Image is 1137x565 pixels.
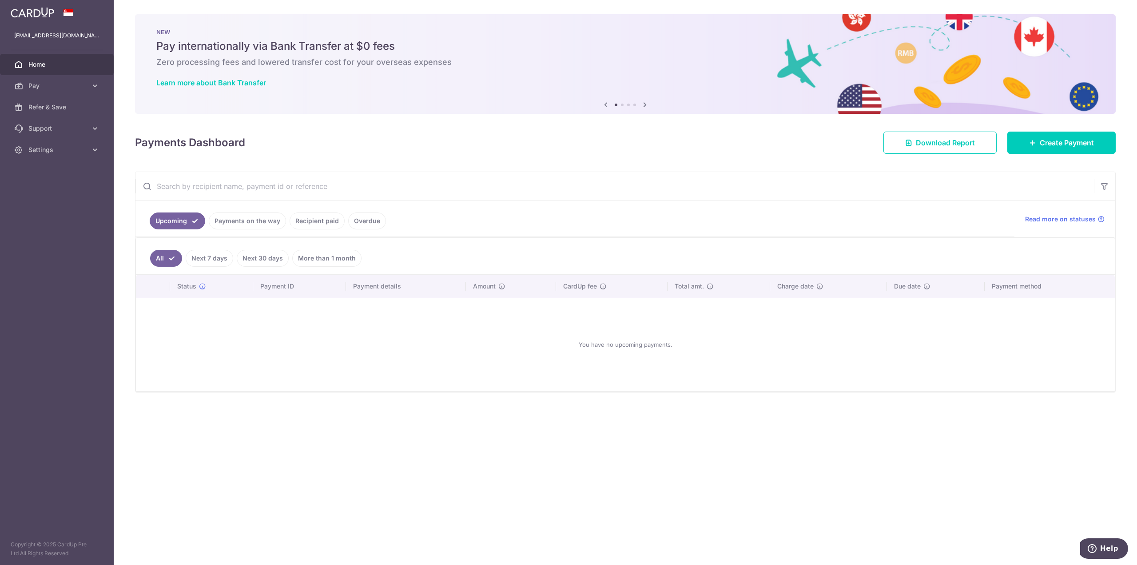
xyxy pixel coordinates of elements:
[1025,215,1096,224] span: Read more on statuses
[209,212,286,229] a: Payments on the way
[777,282,814,291] span: Charge date
[14,31,99,40] p: [EMAIL_ADDRESS][DOMAIN_NAME]
[135,135,245,151] h4: Payments Dashboard
[1080,538,1128,561] iframe: Opens a widget where you can find more information
[290,212,345,229] a: Recipient paid
[894,282,921,291] span: Due date
[28,81,87,90] span: Pay
[346,275,466,298] th: Payment details
[156,57,1094,68] h6: Zero processing fees and lowered transfer cost for your overseas expenses
[1025,215,1105,224] a: Read more on statuses
[150,212,205,229] a: Upcoming
[156,39,1094,53] h5: Pay internationally via Bank Transfer at $0 fees
[916,137,975,148] span: Download Report
[292,250,362,267] a: More than 1 month
[147,305,1104,384] div: You have no upcoming payments.
[28,124,87,133] span: Support
[135,172,1094,200] input: Search by recipient name, payment id or reference
[156,78,266,87] a: Learn more about Bank Transfer
[253,275,346,298] th: Payment ID
[11,7,54,18] img: CardUp
[156,28,1094,36] p: NEW
[237,250,289,267] a: Next 30 days
[177,282,196,291] span: Status
[348,212,386,229] a: Overdue
[675,282,704,291] span: Total amt.
[883,132,997,154] a: Download Report
[150,250,182,267] a: All
[985,275,1115,298] th: Payment method
[473,282,496,291] span: Amount
[28,145,87,154] span: Settings
[186,250,233,267] a: Next 7 days
[1007,132,1116,154] a: Create Payment
[135,14,1116,114] img: Bank transfer banner
[28,103,87,112] span: Refer & Save
[28,60,87,69] span: Home
[1040,137,1094,148] span: Create Payment
[563,282,597,291] span: CardUp fee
